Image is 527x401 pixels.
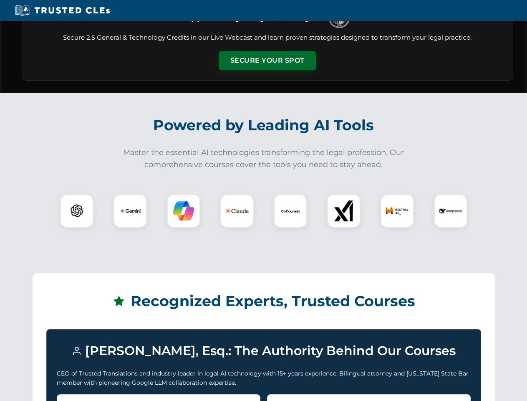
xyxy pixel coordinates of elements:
[46,287,481,316] h2: Recognized Experts, Trusted Courses
[280,200,301,221] img: CoCounsel Logo
[13,4,112,17] img: Trusted CLEs
[32,33,503,43] p: Secure 2.5 General & Technology Credits in our Live Webcast and learn proven strategies designed ...
[274,194,307,228] div: CoCounsel
[386,199,409,223] img: Mistral AI Logo
[173,200,194,221] img: Copilot Logo
[219,51,316,70] button: Secure Your Spot
[439,199,462,223] img: DeepSeek Logo
[333,200,354,221] img: xAI Logo
[381,194,414,228] div: Mistral AI
[225,199,249,223] img: Claude Logo
[434,194,467,228] div: DeepSeek
[167,194,200,228] div: Copilot
[33,111,495,140] h2: Powered by Leading AI Tools
[60,194,93,228] div: ChatGPT
[57,340,471,362] h3: [PERSON_NAME], Esq.: The Authority Behind Our Courses
[113,194,147,228] div: Gemini
[65,199,89,223] img: ChatGPT Logo
[327,194,361,228] div: xAI
[57,369,471,388] p: CEO of Trusted Translations and industry leader in legal AI technology with 15+ years experience....
[220,194,254,228] div: Claude
[118,147,410,171] p: Master the essential AI technologies transforming the legal profession. Our comprehensive courses...
[120,200,141,221] img: Gemini Logo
